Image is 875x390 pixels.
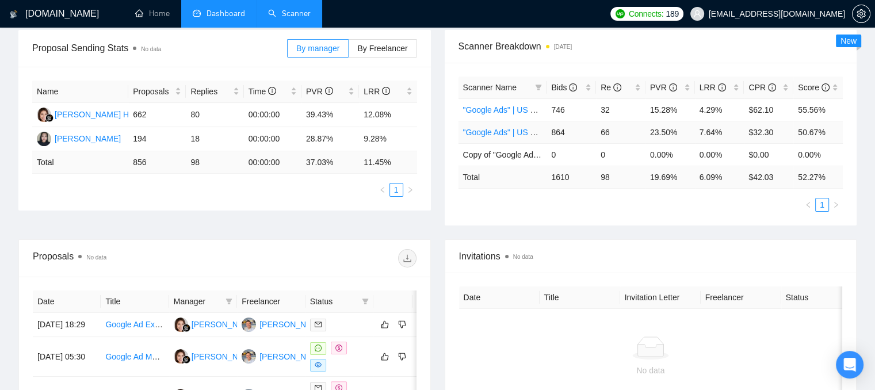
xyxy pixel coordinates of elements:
span: PVR [306,87,333,96]
span: eye [315,361,322,368]
span: dislike [398,352,406,361]
th: Freelancer [701,286,781,309]
span: LRR [364,87,390,96]
td: 37.03 % [301,151,359,174]
div: Open Intercom Messenger [836,351,863,378]
span: Re [601,83,621,92]
img: logo [10,5,18,24]
span: 189 [666,7,678,20]
td: 00:00:00 [244,151,301,174]
td: 23.50% [645,121,695,143]
td: $0.00 [744,143,793,166]
th: Name [32,81,128,103]
span: filter [223,293,235,310]
a: Google Ad Expert for New Service based business [105,320,286,329]
span: Replies [190,85,230,98]
div: [PERSON_NAME] Heart [192,350,280,363]
a: "Google Ads" | US & US Only | Expert [463,128,598,137]
a: KH[PERSON_NAME] Heart [37,109,143,118]
td: 11.45 % [359,151,417,174]
span: info-circle [569,83,577,91]
a: searchScanner [268,9,311,18]
span: Invitations [459,249,843,263]
td: 0.00% [695,143,744,166]
a: AW[PERSON_NAME] [37,133,121,143]
td: $ 42.03 [744,166,793,188]
span: Proposals [133,85,173,98]
div: Proposals [33,249,224,267]
td: 856 [128,151,186,174]
span: info-circle [268,87,276,95]
span: No data [86,254,106,261]
th: Freelancer [237,290,305,313]
button: left [801,198,815,212]
th: Replies [186,81,243,103]
img: NO [242,349,256,364]
th: Invitation Letter [620,286,701,309]
td: 746 [547,98,596,121]
li: Previous Page [801,198,815,212]
a: KH[PERSON_NAME] Heart [174,351,280,361]
li: 1 [389,183,403,197]
span: left [379,186,386,193]
td: 66 [596,121,645,143]
span: Copy of "Google Ads" | US & US Only | Expert [463,150,628,159]
a: Google Ad Manager (GAM) Expert – React/Next.js Integration for Publisher Website [105,352,404,361]
button: left [376,183,389,197]
span: Bids [551,83,577,92]
a: NO[PERSON_NAME] [242,319,326,328]
span: Status [310,295,357,308]
li: 1 [815,198,829,212]
a: setting [852,9,870,18]
td: $62.10 [744,98,793,121]
td: 00:00:00 [244,127,301,151]
img: gigradar-bm.png [182,324,190,332]
td: 19.69 % [645,166,695,188]
span: LRR [700,83,726,92]
a: NO[PERSON_NAME] [242,351,326,361]
span: filter [362,298,369,305]
span: filter [226,298,232,305]
span: CPR [748,83,775,92]
img: gigradar-bm.png [45,114,54,122]
div: [PERSON_NAME] [55,132,121,145]
td: 4.29% [695,98,744,121]
td: 39.43% [301,103,359,127]
div: [PERSON_NAME] [259,350,326,363]
span: By manager [296,44,339,53]
span: Time [249,87,276,96]
a: "Google Ads" | US & WW | Expert [463,105,583,114]
span: info-circle [821,83,830,91]
span: like [381,320,389,329]
img: NO [242,318,256,332]
span: info-circle [325,87,333,95]
button: dislike [395,318,409,331]
img: KH [37,108,51,122]
span: info-circle [718,83,726,91]
td: 28.87% [301,127,359,151]
td: [DATE] 05:30 [33,337,101,377]
span: info-circle [613,83,621,91]
img: upwork-logo.png [616,9,625,18]
button: like [378,318,392,331]
td: 864 [547,121,596,143]
span: PVR [650,83,677,92]
img: AW [37,132,51,146]
td: 18 [186,127,243,151]
img: gigradar-bm.png [182,355,190,364]
span: No data [513,254,533,260]
td: Total [458,166,547,188]
span: New [840,36,857,45]
td: 98 [596,166,645,188]
td: 7.64% [695,121,744,143]
span: setting [853,9,870,18]
td: 55.56% [793,98,843,121]
div: [PERSON_NAME] Heart [192,318,280,331]
th: Title [101,290,169,313]
th: Proposals [128,81,186,103]
span: like [381,352,389,361]
td: 6.09 % [695,166,744,188]
a: KH[PERSON_NAME] Heart [174,319,280,328]
td: 98 [186,151,243,174]
th: Status [781,286,862,309]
